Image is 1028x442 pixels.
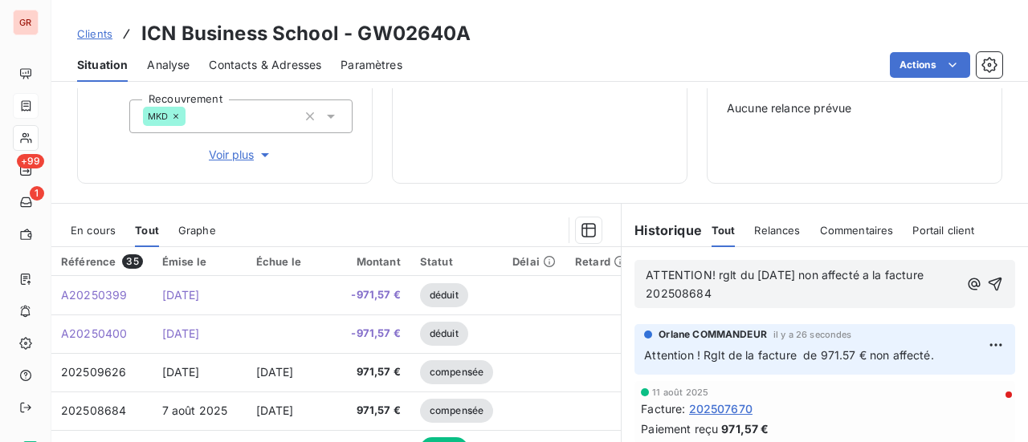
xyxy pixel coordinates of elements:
[77,57,128,73] span: Situation
[178,224,216,237] span: Graphe
[162,288,200,302] span: [DATE]
[162,403,228,417] span: 7 août 2025
[122,254,142,269] span: 35
[721,420,769,437] span: 971,57 €
[129,146,353,164] button: Voir plus
[256,365,294,379] span: [DATE]
[256,403,294,417] span: [DATE]
[61,326,127,340] span: A20250400
[659,327,767,342] span: Orlane COMMANDEUR
[754,224,800,237] span: Relances
[61,403,126,417] span: 202508684
[820,224,894,237] span: Commentaires
[351,287,400,303] span: -971,57 €
[420,283,468,307] span: déduit
[973,387,1012,426] iframe: Intercom live chat
[727,100,982,116] span: Aucune relance prévue
[712,224,736,237] span: Tout
[341,57,402,73] span: Paramètres
[141,19,471,48] h3: ICN Business School - GW02640A
[646,268,927,300] span: ATTENTION! rglt du [DATE] non affecté a la facture 202508684
[209,57,321,73] span: Contacts & Adresses
[641,400,685,417] span: Facture :
[689,400,753,417] span: 202507670
[135,224,159,237] span: Tout
[71,224,116,237] span: En cours
[420,399,493,423] span: compensée
[77,26,112,42] a: Clients
[420,360,493,384] span: compensée
[162,326,200,340] span: [DATE]
[61,254,143,269] div: Référence
[186,109,198,124] input: Ajouter une valeur
[652,387,708,397] span: 11 août 2025
[351,326,400,342] span: -971,57 €
[147,57,190,73] span: Analyse
[162,255,237,268] div: Émise le
[351,364,400,380] span: 971,57 €
[420,255,493,268] div: Statut
[13,10,39,35] div: GR
[641,420,718,437] span: Paiement reçu
[420,322,468,346] span: déduit
[61,288,127,302] span: A20250399
[351,255,400,268] div: Montant
[512,255,556,268] div: Délai
[61,365,126,379] span: 202509626
[622,221,702,240] h6: Historique
[644,348,933,362] span: Attention ! Rglt de la facture de 971.57 € non affecté.
[17,154,44,168] span: +99
[77,27,112,40] span: Clients
[890,52,970,78] button: Actions
[148,112,168,121] span: MKD
[575,255,626,268] div: Retard
[912,224,974,237] span: Portail client
[256,255,332,268] div: Échue le
[162,365,200,379] span: [DATE]
[351,403,400,419] span: 971,57 €
[773,330,852,339] span: il y a 26 secondes
[30,186,44,201] span: 1
[209,147,273,163] span: Voir plus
